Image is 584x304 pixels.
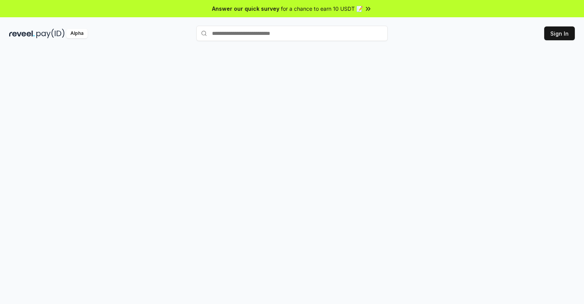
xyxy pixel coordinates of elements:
[212,5,279,13] span: Answer our quick survey
[36,29,65,38] img: pay_id
[66,29,88,38] div: Alpha
[281,5,363,13] span: for a chance to earn 10 USDT 📝
[9,29,35,38] img: reveel_dark
[544,26,575,40] button: Sign In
